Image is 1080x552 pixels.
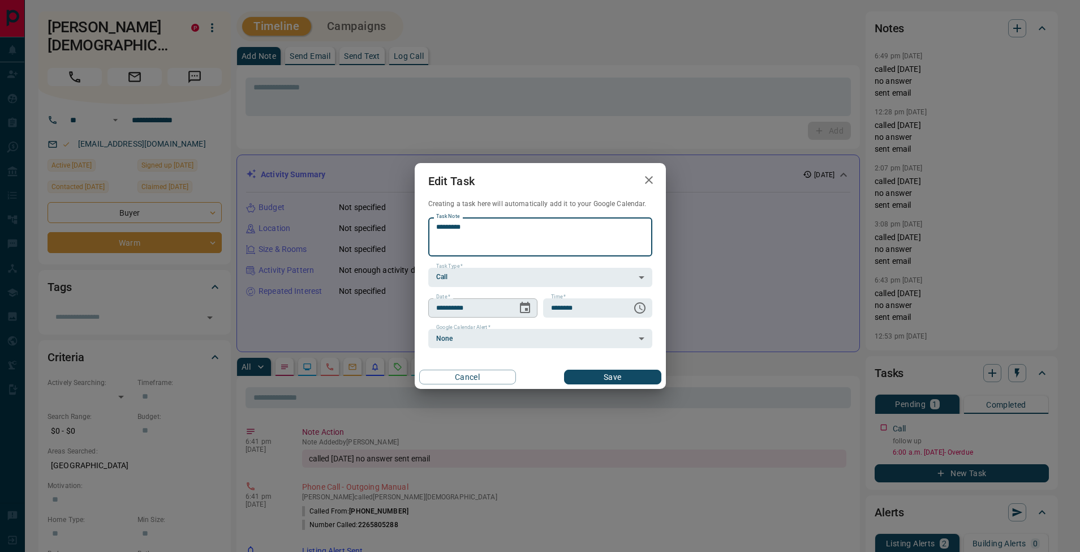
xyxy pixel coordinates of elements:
[629,297,651,319] button: Choose time, selected time is 6:00 AM
[564,370,661,384] button: Save
[428,329,652,348] div: None
[415,163,488,199] h2: Edit Task
[428,268,652,287] div: Call
[436,324,490,331] label: Google Calendar Alert
[436,263,463,270] label: Task Type
[514,297,536,319] button: Choose date, selected date is Aug 13, 2025
[436,213,459,220] label: Task Note
[551,293,566,301] label: Time
[419,370,516,384] button: Cancel
[428,199,652,209] p: Creating a task here will automatically add it to your Google Calendar.
[436,293,450,301] label: Date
